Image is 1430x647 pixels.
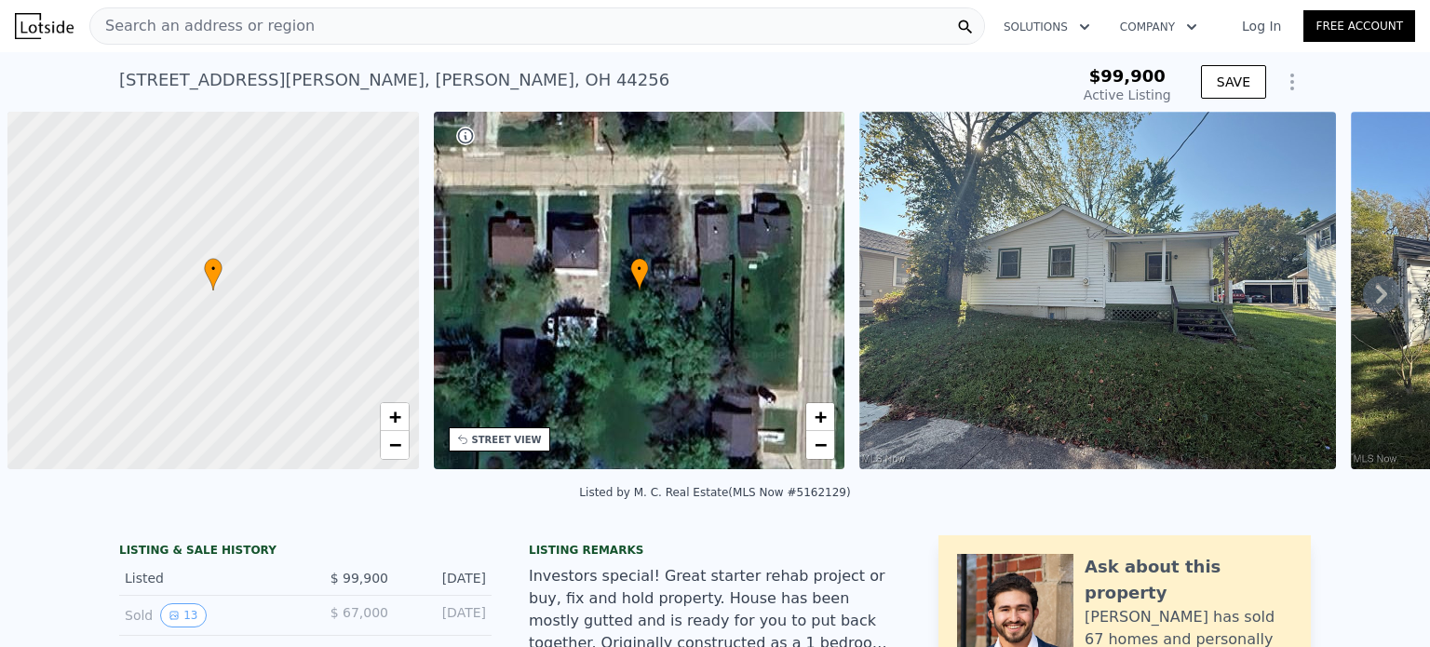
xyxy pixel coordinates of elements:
[1303,10,1415,42] a: Free Account
[125,603,290,627] div: Sold
[381,431,409,459] a: Zoom out
[472,433,542,447] div: STREET VIEW
[1105,10,1212,44] button: Company
[388,405,400,428] span: +
[806,403,834,431] a: Zoom in
[388,433,400,456] span: −
[119,67,669,93] div: [STREET_ADDRESS][PERSON_NAME] , [PERSON_NAME] , OH 44256
[204,258,223,290] div: •
[160,603,206,627] button: View historical data
[806,431,834,459] a: Zoom out
[1220,17,1303,35] a: Log In
[815,405,827,428] span: +
[529,543,901,558] div: Listing remarks
[119,543,492,561] div: LISTING & SALE HISTORY
[331,605,388,620] span: $ 67,000
[1201,65,1266,99] button: SAVE
[331,571,388,586] span: $ 99,900
[815,433,827,456] span: −
[579,486,850,499] div: Listed by M. C. Real Estate (MLS Now #5162129)
[15,13,74,39] img: Lotside
[1274,63,1311,101] button: Show Options
[125,569,290,587] div: Listed
[989,10,1105,44] button: Solutions
[90,15,315,37] span: Search an address or region
[403,603,486,627] div: [DATE]
[204,261,223,277] span: •
[630,258,649,290] div: •
[859,112,1336,469] img: Sale: 169878822 Parcel: 79820119
[1085,554,1292,606] div: Ask about this property
[630,261,649,277] span: •
[381,403,409,431] a: Zoom in
[1089,66,1166,86] span: $99,900
[403,569,486,587] div: [DATE]
[1084,88,1171,102] span: Active Listing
